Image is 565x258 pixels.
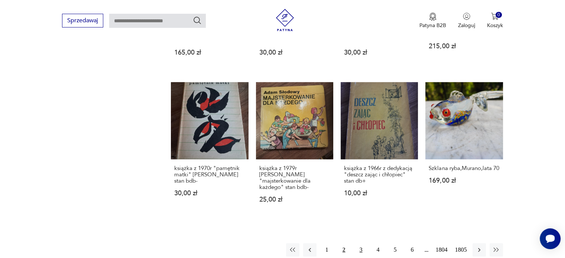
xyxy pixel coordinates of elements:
[259,196,330,203] p: 25,00 zł
[259,165,330,190] h3: książka z 1979r [PERSON_NAME] "majsterkowanie dla każdego" stan bdb-
[419,13,446,29] button: Patyna B2B
[344,190,415,196] p: 10,00 zł
[419,22,446,29] p: Patyna B2B
[429,177,499,184] p: 169,00 zł
[341,82,418,217] a: książka z 1966r z dedykacją "deszcz zając i chłopiec" stan db+książka z 1966r z dedykacją "deszcz...
[259,25,330,43] h3: książki z 1968r "potop" [PERSON_NAME] tom 1,3,4 st db+
[193,16,202,25] button: Szukaj
[458,22,475,29] p: Zaloguj
[419,13,446,29] a: Ikona medaluPatyna B2B
[487,13,503,29] button: 0Koszyk
[344,25,415,43] h3: 2 tomy książki z 1969r "pan wołodyjowski" [PERSON_NAME] stan db+
[62,19,103,24] a: Sprzedawaj
[174,190,245,196] p: 30,00 zł
[406,243,419,257] button: 6
[434,243,449,257] button: 1804
[174,165,245,184] h3: książka z 1970r "pamętnik matki" [PERSON_NAME] stan bdb-
[256,82,333,217] a: książka z 1979r Adama Słodowego "majsterkowanie dla każdego" stan bdb-książka z 1979r [PERSON_NAM...
[458,13,475,29] button: Zaloguj
[429,13,436,21] img: Ikona medalu
[491,13,499,20] img: Ikona koszyka
[344,165,415,184] h3: książka z 1966r z dedykacją "deszcz zając i chłopiec" stan db+
[487,22,503,29] p: Koszyk
[429,165,499,172] h3: Szklana ryba,Murano,lata 70
[425,82,503,217] a: Szklana ryba,Murano,lata 70Szklana ryba,Murano,lata 70169,00 zł
[62,14,103,27] button: Sprzedawaj
[389,243,402,257] button: 5
[540,228,561,249] iframe: Smartsupp widget button
[344,49,415,56] p: 30,00 zł
[171,82,248,217] a: książka z 1970r "pamętnik matki" Marcjanny Fornalskiej stan bdb-książka z 1970r "pamętnik matki" ...
[337,243,351,257] button: 2
[259,49,330,56] p: 30,00 zł
[174,49,245,56] p: 165,00 zł
[429,43,499,49] p: 215,00 zł
[496,12,502,18] div: 0
[371,243,385,257] button: 4
[463,13,470,20] img: Ikonka użytkownika
[453,243,469,257] button: 1805
[174,25,245,43] h3: Szklany anioł,świecznik,vintage lat 60-70
[320,243,334,257] button: 1
[274,9,296,31] img: Patyna - sklep z meblami i dekoracjami vintage
[354,243,368,257] button: 3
